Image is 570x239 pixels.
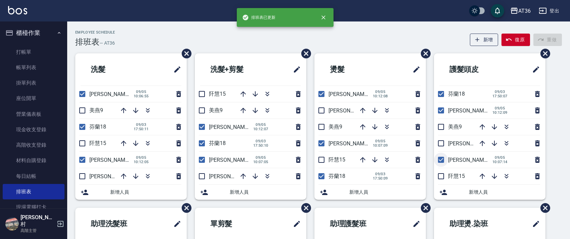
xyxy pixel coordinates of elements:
[373,90,388,94] span: 09/05
[373,139,388,143] span: 09/05
[3,184,64,199] a: 排班表
[177,44,192,63] span: 刪除班表
[169,216,181,232] span: 修改班表的標題
[89,91,133,97] span: [PERSON_NAME]6
[316,10,331,25] button: close
[408,61,421,78] span: 修改班表的標題
[328,173,345,179] span: 芬蘭18
[89,107,103,113] span: 美燕9
[373,143,388,148] span: 10:07:09
[416,44,432,63] span: 刪除班表
[3,106,64,122] a: 營業儀表板
[314,185,426,200] div: 新增人員
[491,4,504,17] button: save
[434,185,545,200] div: 新增人員
[89,140,106,146] span: 阡慧15
[209,91,226,97] span: 阡慧15
[253,139,268,143] span: 09/03
[242,14,276,21] span: 排班表已更新
[81,57,142,82] h2: 洗髮
[3,199,64,215] a: 現場電腦打卡
[89,124,106,130] span: 芬蘭18
[177,198,192,218] span: 刪除班表
[20,214,55,228] h5: [PERSON_NAME]村
[75,30,115,35] h2: Employee Schedule
[470,34,498,46] button: 新增
[99,40,115,47] h6: — AT36
[448,107,494,114] span: [PERSON_NAME]11
[134,155,149,160] span: 09/05
[289,61,301,78] span: 修改班表的標題
[448,157,491,163] span: [PERSON_NAME]6
[253,127,268,131] span: 10:12:07
[209,107,223,113] span: 美燕9
[253,160,268,164] span: 10:07:05
[492,106,508,110] span: 09/05
[134,127,149,131] span: 17:50:11
[320,212,392,236] h2: 助理護髮班
[75,185,187,200] div: 新增人員
[536,5,562,17] button: 登出
[373,172,388,176] span: 09/03
[492,110,508,115] span: 10:12:09
[89,173,136,180] span: [PERSON_NAME]16
[535,198,551,218] span: 刪除班表
[535,44,551,63] span: 刪除班表
[408,216,421,232] span: 修改班表的標題
[492,94,508,98] span: 17:50:07
[209,140,226,146] span: 芬蘭18
[3,169,64,184] a: 每日結帳
[3,91,64,106] a: 座位開單
[448,173,465,179] span: 阡慧15
[528,61,540,78] span: 修改班表的標題
[439,57,509,82] h2: 護髮頭皮
[492,160,508,164] span: 10:07:14
[134,94,149,98] span: 10:06:55
[469,189,540,196] span: 新增人員
[8,6,27,14] img: Logo
[448,140,494,147] span: [PERSON_NAME]16
[349,189,421,196] span: 新增人員
[200,57,271,82] h2: 洗髮+剪髮
[508,4,533,18] button: AT36
[296,44,312,63] span: 刪除班表
[209,124,255,130] span: [PERSON_NAME]11
[3,137,64,153] a: 高階收支登錄
[373,94,388,98] span: 10:12:08
[328,91,375,97] span: [PERSON_NAME]11
[81,212,153,236] h2: 助理洗髮班
[134,90,149,94] span: 09/05
[528,216,540,232] span: 修改班表的標題
[448,124,462,130] span: 美燕9
[3,75,64,91] a: 掛單列表
[3,60,64,75] a: 帳單列表
[195,185,306,200] div: 新增人員
[3,153,64,168] a: 材料自購登錄
[5,217,19,231] img: Person
[169,61,181,78] span: 修改班表的標題
[328,156,345,163] span: 阡慧15
[328,124,342,130] span: 美燕9
[230,189,301,196] span: 新增人員
[89,157,136,163] span: [PERSON_NAME]11
[134,123,149,127] span: 09/03
[134,160,149,164] span: 10:12:05
[20,228,55,234] p: 高階主管
[110,189,181,196] span: 新增人員
[3,44,64,60] a: 打帳單
[253,123,268,127] span: 09/05
[3,24,64,42] button: 櫃檯作業
[200,212,266,236] h2: 單剪髮
[209,173,255,180] span: [PERSON_NAME]16
[75,37,99,47] h3: 排班表
[518,7,531,15] div: AT36
[439,212,513,236] h2: 助理燙.染班
[289,216,301,232] span: 修改班表的標題
[448,91,465,97] span: 芬蘭18
[492,155,508,160] span: 09/05
[3,122,64,137] a: 現金收支登錄
[416,198,432,218] span: 刪除班表
[328,107,375,114] span: [PERSON_NAME]16
[296,198,312,218] span: 刪除班表
[373,176,388,181] span: 17:50:09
